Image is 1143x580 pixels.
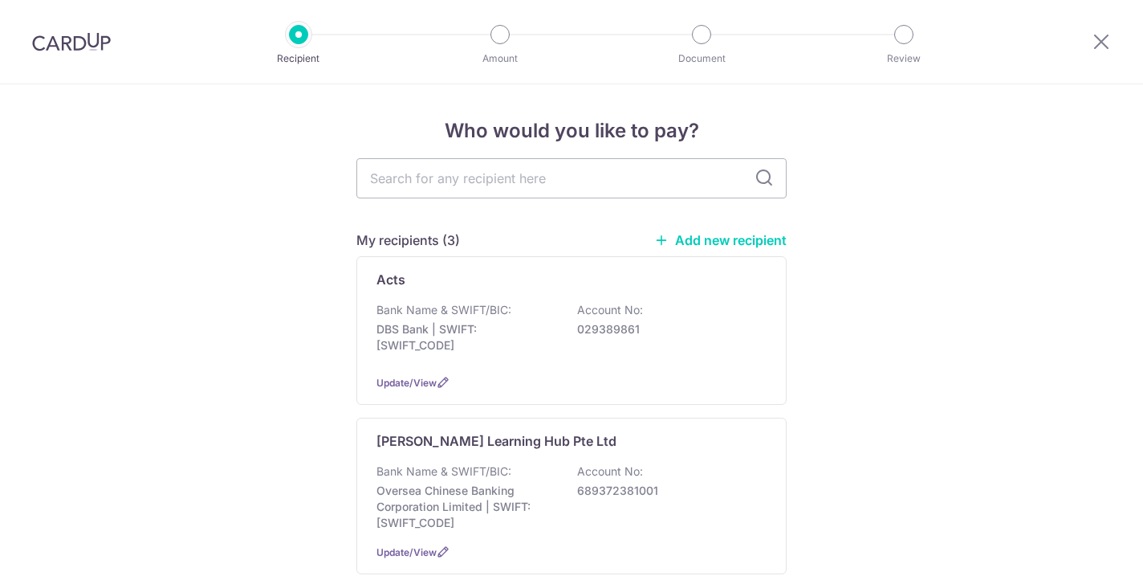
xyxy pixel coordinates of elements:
[577,302,643,318] p: Account No:
[356,231,460,250] h5: My recipients (3)
[376,377,437,389] a: Update/View
[32,32,111,51] img: CardUp
[376,483,556,531] p: Oversea Chinese Banking Corporation Limited | SWIFT: [SWIFT_CODE]
[654,232,787,248] a: Add new recipient
[376,302,511,318] p: Bank Name & SWIFT/BIC:
[577,464,643,480] p: Account No:
[577,483,757,499] p: 689372381001
[642,51,761,67] p: Document
[356,158,787,198] input: Search for any recipient here
[376,464,511,480] p: Bank Name & SWIFT/BIC:
[376,270,405,289] p: Acts
[376,431,616,451] p: [PERSON_NAME] Learning Hub Pte Ltd
[239,51,358,67] p: Recipient
[376,321,556,353] p: DBS Bank | SWIFT: [SWIFT_CODE]
[577,321,757,337] p: 029389861
[356,116,787,145] h4: Who would you like to pay?
[441,51,559,67] p: Amount
[844,51,963,67] p: Review
[376,546,437,558] a: Update/View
